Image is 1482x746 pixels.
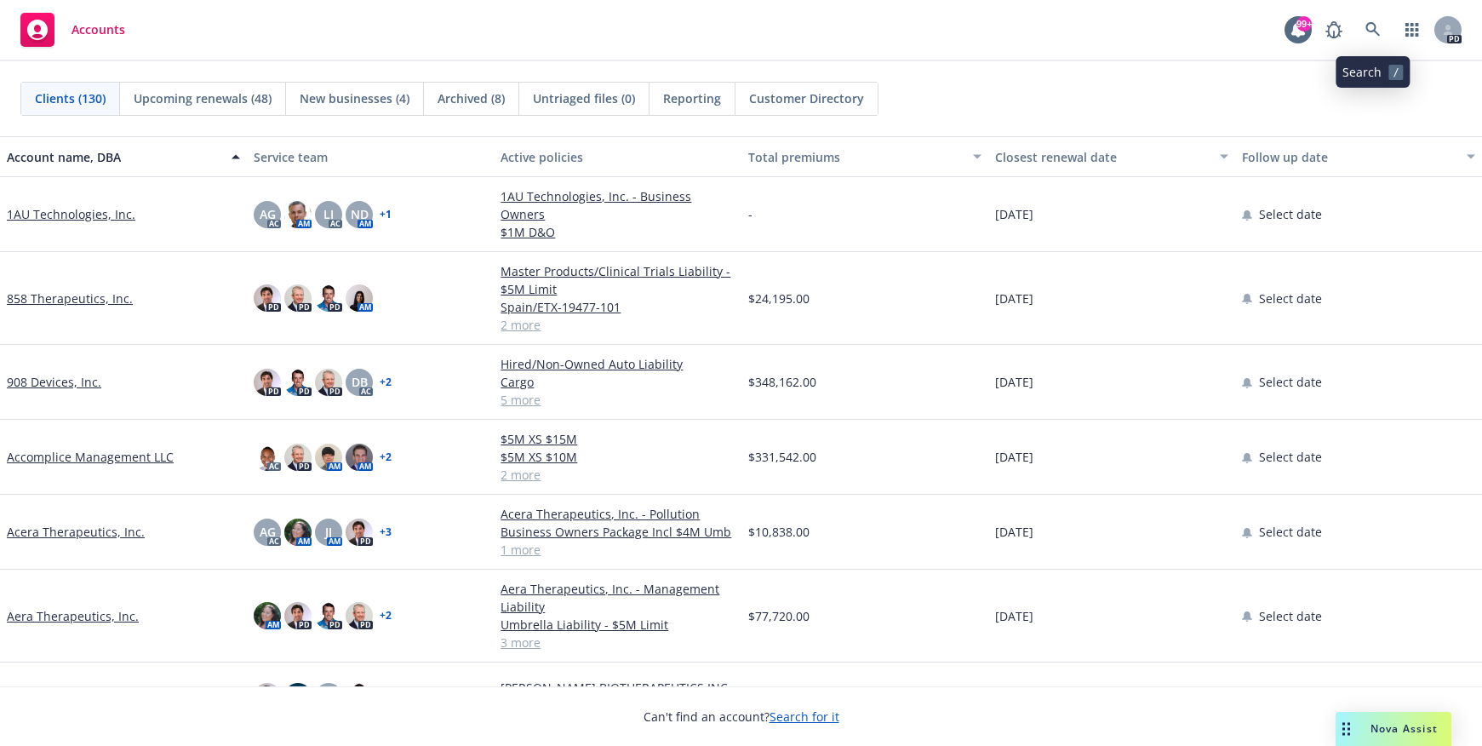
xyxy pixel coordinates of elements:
span: Customer Directory [749,89,864,107]
a: Cargo [501,373,734,391]
span: [DATE] [995,448,1033,466]
span: Select date [1259,607,1322,625]
a: $1M D&O [501,223,734,241]
a: + 3 [380,527,392,537]
div: Follow up date [1242,148,1456,166]
a: + 2 [380,611,392,621]
span: Accounts [72,23,125,37]
span: Reporting [663,89,721,107]
div: Drag to move [1336,712,1357,746]
span: Can't find an account? [644,708,839,726]
span: [DATE] [995,607,1033,625]
a: Report a Bug [1317,13,1351,47]
a: Acera Therapeutics, Inc. [7,523,145,541]
div: 99+ [1296,16,1312,32]
a: 858 Therapeutics, Inc. [7,290,133,307]
span: Select date [1259,205,1322,223]
a: + 2 [380,377,392,387]
span: $348,162.00 [748,373,816,391]
a: Aera Therapeutics, Inc. - Management Liability [501,580,734,616]
div: Total premiums [748,148,963,166]
div: Active policies [501,148,734,166]
a: 3 more [501,634,734,651]
a: 908 Devices, Inc. [7,373,101,391]
span: [DATE] [995,373,1033,391]
span: $24,195.00 [748,290,810,307]
span: [DATE] [995,205,1033,223]
img: photo [254,602,281,629]
a: 2 more [501,316,734,334]
span: AG [260,523,276,541]
span: Untriaged files (0) [533,89,635,107]
span: [DATE] [995,290,1033,307]
a: Acera Therapeutics, Inc. - Pollution [501,505,734,523]
button: Total premiums [741,136,988,177]
a: Business Owners Package Incl $4M Umb [501,523,734,541]
a: Aera Therapeutics, Inc. [7,607,139,625]
img: photo [346,683,373,710]
div: Service team [254,148,487,166]
span: $10,838.00 [748,523,810,541]
img: photo [315,602,342,629]
img: photo [346,444,373,471]
span: Select date [1259,290,1322,307]
a: 1AU Technologies, Inc. [7,205,135,223]
img: photo [284,444,312,471]
span: ND [351,205,369,223]
span: [DATE] [995,523,1033,541]
span: Clients (130) [35,89,106,107]
a: 5 more [501,391,734,409]
a: 2 more [501,466,734,484]
a: + 1 [380,209,392,220]
button: Follow up date [1235,136,1482,177]
span: New businesses (4) [300,89,409,107]
a: [PERSON_NAME] BIOTHERAPEUTICS INC - Product Liability [501,679,734,714]
a: 1 more [501,541,734,559]
img: photo [346,284,373,312]
img: photo [254,369,281,396]
span: $77,720.00 [748,607,810,625]
img: photo [315,444,342,471]
span: - [748,205,752,223]
a: $5M XS $10M [501,448,734,466]
a: Search for it [770,709,839,725]
button: Active policies [494,136,741,177]
a: Switch app [1395,13,1429,47]
img: photo [284,369,312,396]
img: photo [284,519,312,546]
span: Select date [1259,373,1322,391]
a: Spain/ETX-19477-101 [501,298,734,316]
a: Search [1356,13,1390,47]
span: JJ [325,523,332,541]
img: photo [254,284,281,312]
a: Accounts [14,6,132,54]
img: photo [284,602,312,629]
img: photo [315,369,342,396]
img: photo [254,444,281,471]
span: Select date [1259,448,1322,466]
div: Account name, DBA [7,148,221,166]
span: AG [260,205,276,223]
span: Select date [1259,523,1322,541]
span: $331,542.00 [748,448,816,466]
a: 1AU Technologies, Inc. - Business Owners [501,187,734,223]
img: photo [284,683,312,710]
a: Master Products/Clinical Trials Liability - $5M Limit [501,262,734,298]
button: Closest renewal date [988,136,1235,177]
img: photo [254,683,281,710]
a: + 2 [380,452,392,462]
span: Archived (8) [438,89,505,107]
img: photo [284,284,312,312]
span: DB [352,373,368,391]
span: Nova Assist [1370,721,1438,736]
img: photo [346,602,373,629]
a: Accomplice Management LLC [7,448,174,466]
span: Upcoming renewals (48) [134,89,272,107]
button: Service team [247,136,494,177]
